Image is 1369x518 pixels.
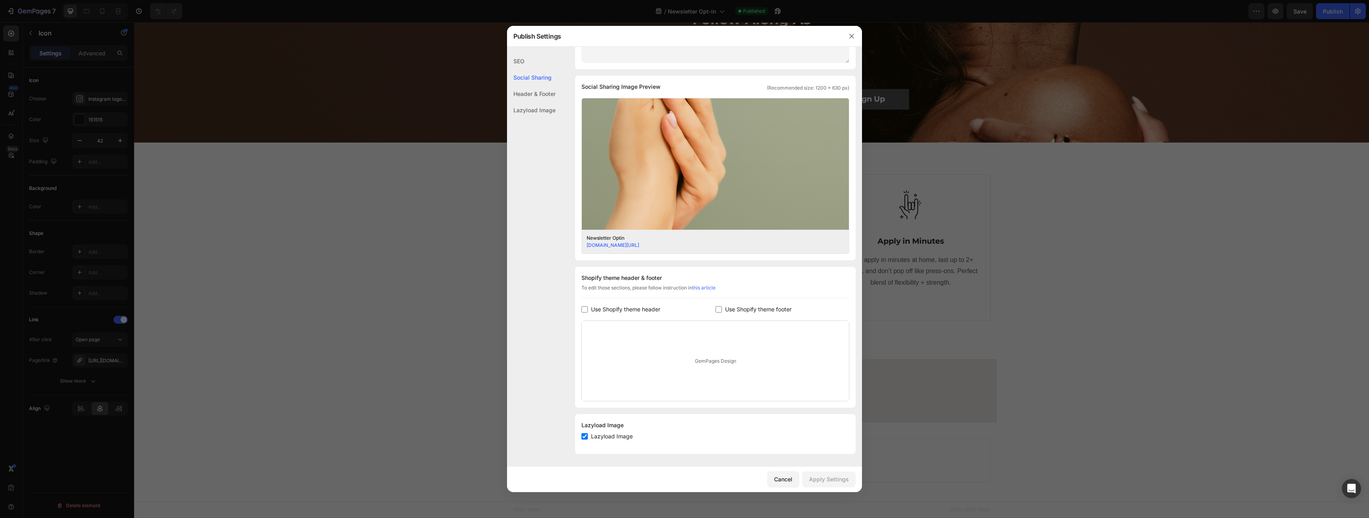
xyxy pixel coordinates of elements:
[599,412,636,420] span: Add section
[725,305,792,314] span: Use Shopify theme footer
[390,242,527,276] p: Get the same glossy, long‑lasting finish as a $60+ gel manicure, but for a fraction of the price ...
[594,429,636,438] div: Generate layout
[528,439,583,446] span: inspired by CRO experts
[591,305,660,314] span: Use Shopify theme header
[507,86,556,102] div: Header & Footer
[460,66,696,88] input: Enter your email address
[532,429,580,438] div: Choose templates
[581,372,653,382] div: Instagram
[415,214,502,223] strong: Salon‑Quality Without
[767,84,849,92] span: (Recommended size: 1200 x 630 px)
[720,72,751,82] div: Sign Up
[653,429,701,438] div: Add blank section
[581,420,849,430] div: Lazyload Image
[581,82,661,92] span: Social Sharing Image Preview
[708,214,845,224] p: Apply in Minutes
[507,26,841,47] div: Publish Settings
[647,439,706,446] span: then drag & drop elements
[587,235,832,242] div: Newsletter Optin
[708,232,845,266] p: They apply in minutes at home, last up to 2+ weeks, and don’t pop off like press‑ons. Perfect ble...
[587,242,639,248] a: [DOMAIN_NAME][URL]
[581,284,849,298] div: To edit those sections, please follow instruction in
[582,321,849,401] div: GemPages Design
[581,273,849,283] div: Shopify theme header & footer
[774,475,792,483] div: Cancel
[756,162,798,204] img: Alt Image
[809,475,849,483] div: Apply Settings
[430,224,487,233] strong: the Salon Cost
[499,32,736,58] p: Sign up below to get exclusive updates, launch details, and exclusive offers.
[597,162,638,204] img: Alt Image
[692,285,716,291] a: this article
[1342,479,1361,498] div: Open Intercom Messenger
[507,53,556,69] div: SEO
[591,432,633,441] span: Lazyload Image
[548,242,686,288] p: Unlike glue‑ons that can rip and weaken nails, semi‑cured gels use safe curing (UV/LED) and peel ...
[802,471,856,487] button: Apply Settings
[767,471,799,487] button: Cancel
[593,439,636,446] span: from URL or image
[696,66,775,88] button: Sign Up
[507,69,556,86] div: Social Sharing
[437,162,479,204] img: Alt Image
[567,214,667,233] strong: Healthier & Damage‑Free Application
[507,102,556,118] div: Lazyload Image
